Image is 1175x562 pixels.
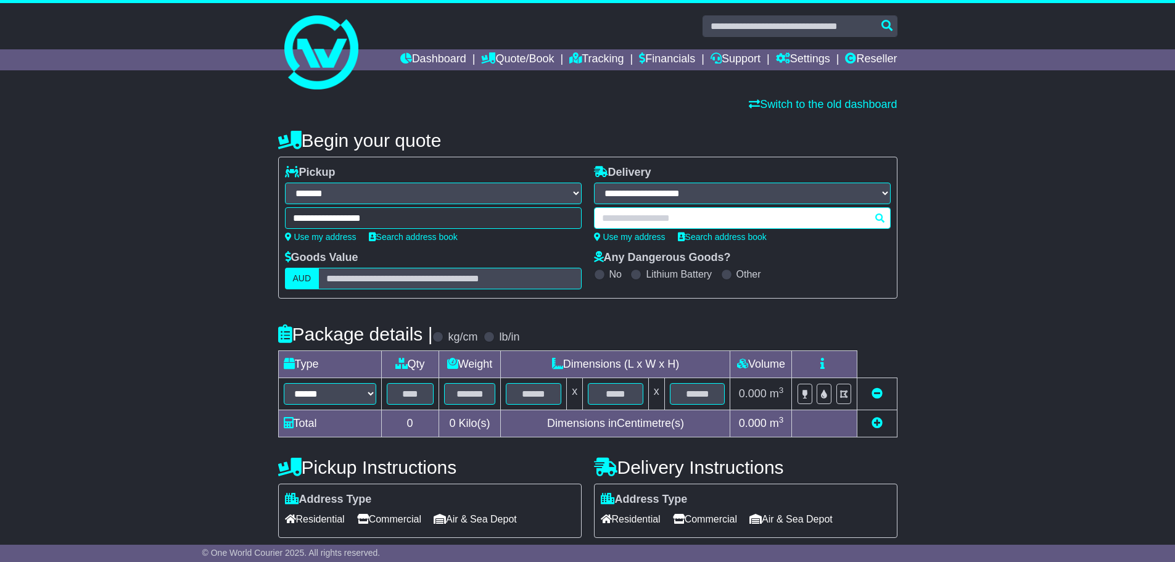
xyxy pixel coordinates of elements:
label: Other [736,268,761,280]
span: Residential [601,510,661,529]
td: Weight [439,351,501,378]
label: Goods Value [285,251,358,265]
a: Support [711,49,761,70]
label: Pickup [285,166,336,180]
span: m [770,387,784,400]
span: m [770,417,784,429]
td: Type [278,351,381,378]
label: AUD [285,268,320,289]
h4: Package details | [278,324,433,344]
span: Commercial [673,510,737,529]
label: Lithium Battery [646,268,712,280]
a: Search address book [678,232,767,242]
h4: Pickup Instructions [278,457,582,477]
label: Any Dangerous Goods? [594,251,731,265]
td: Dimensions (L x W x H) [501,351,730,378]
a: Switch to the old dashboard [749,98,897,110]
span: Air & Sea Depot [749,510,833,529]
a: Add new item [872,417,883,429]
span: 0.000 [739,387,767,400]
label: lb/in [499,331,519,344]
td: x [648,378,664,410]
td: Volume [730,351,792,378]
span: 0.000 [739,417,767,429]
a: Use my address [285,232,357,242]
a: Search address book [369,232,458,242]
h4: Delivery Instructions [594,457,897,477]
span: Residential [285,510,345,529]
label: Address Type [601,493,688,506]
label: No [609,268,622,280]
td: Qty [381,351,439,378]
a: Dashboard [400,49,466,70]
span: Air & Sea Depot [434,510,517,529]
td: x [567,378,583,410]
a: Settings [776,49,830,70]
label: Address Type [285,493,372,506]
span: Commercial [357,510,421,529]
a: Financials [639,49,695,70]
typeahead: Please provide city [594,207,891,229]
sup: 3 [779,415,784,424]
td: Total [278,410,381,437]
span: © One World Courier 2025. All rights reserved. [202,548,381,558]
label: Delivery [594,166,651,180]
a: Tracking [569,49,624,70]
label: kg/cm [448,331,477,344]
td: Dimensions in Centimetre(s) [501,410,730,437]
a: Reseller [845,49,897,70]
a: Quote/Book [481,49,554,70]
td: Kilo(s) [439,410,501,437]
a: Use my address [594,232,666,242]
h4: Begin your quote [278,130,897,151]
a: Remove this item [872,387,883,400]
span: 0 [449,417,455,429]
td: 0 [381,410,439,437]
sup: 3 [779,386,784,395]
